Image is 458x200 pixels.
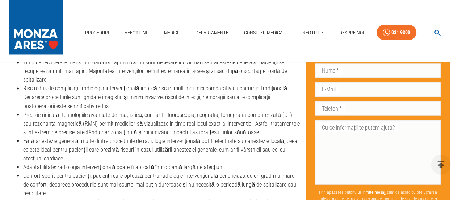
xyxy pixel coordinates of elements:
a: Departamente [193,25,231,40]
a: Proceduri [82,25,112,40]
b: Trimite mesaj [361,189,385,195]
li: Timp de recuperare mai scurt: datorită faptului că nu sunt necesare incizii mari sau anestezie ge... [23,58,301,84]
a: 031 9300 [377,25,416,40]
button: delete [431,155,451,175]
li: Confort sporit pentru pacienți: pacienții care optează pentru radiologie intervențională benefici... [23,171,301,197]
div: 031 9300 [391,28,410,37]
a: Despre Noi [336,25,367,40]
a: Info Utile [298,25,326,40]
a: Medici [160,25,183,40]
a: Afecțiuni [122,25,150,40]
li: Risc redus de complicații: radiologia intervențională implică riscuri mult mai mici comparativ cu... [23,84,301,110]
li: Adaptabilitate: radiologia intervențională poate fi aplicată într-o gamă largă de afecțiuni. [23,163,301,171]
li: Precizie ridicată: tehnologiile avansate de imagistică, cum ar fi fluoroscopia, ecografia, tomogr... [23,110,301,136]
a: Consilier Medical [241,25,288,40]
li: Fără anestezie generală: multe dintre procedurile de radiologie intervențională pot fi efectuate ... [23,136,301,163]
